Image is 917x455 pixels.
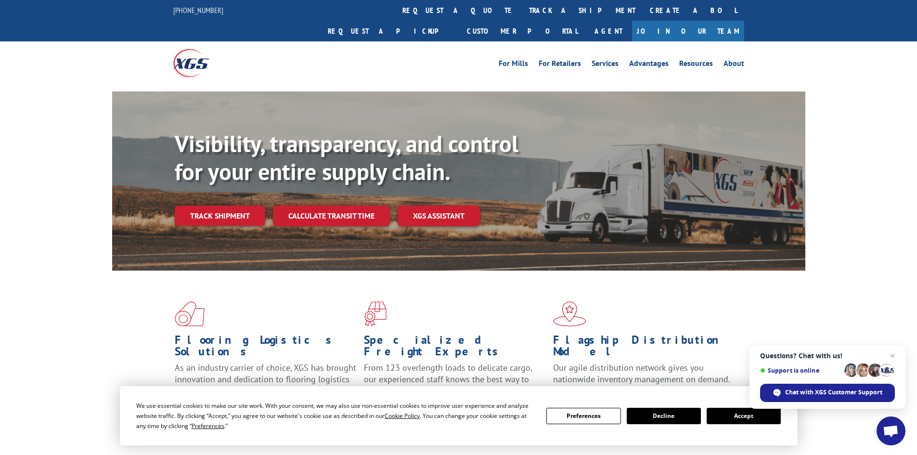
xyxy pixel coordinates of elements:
span: Chat with XGS Customer Support [785,388,882,397]
h1: Flagship Distribution Model [553,334,735,362]
div: We use essential cookies to make our site work. With your consent, we may also use non-essential ... [136,401,535,431]
a: XGS ASSISTANT [398,206,480,226]
span: Support is online [760,367,841,374]
a: For Mills [499,60,528,70]
h1: Flooring Logistics Solutions [175,334,357,362]
button: Preferences [546,408,620,424]
img: xgs-icon-total-supply-chain-intelligence-red [175,301,205,326]
div: Cookie Consent Prompt [120,386,798,445]
a: Join Our Team [632,21,744,41]
a: Customer Portal [460,21,585,41]
span: As an industry carrier of choice, XGS has brought innovation and dedication to flooring logistics... [175,362,356,396]
a: Open chat [877,416,905,445]
a: Track shipment [175,206,265,226]
a: For Retailers [539,60,581,70]
span: Cookie Policy [385,412,420,420]
span: Preferences [192,422,224,430]
h1: Specialized Freight Experts [364,334,546,362]
p: From 123 overlength loads to delicate cargo, our experienced staff knows the best way to move you... [364,362,546,405]
a: Agent [585,21,632,41]
a: Calculate transit time [273,206,390,226]
span: Chat with XGS Customer Support [760,384,895,402]
a: Services [592,60,619,70]
a: Resources [679,60,713,70]
img: xgs-icon-flagship-distribution-model-red [553,301,586,326]
b: Visibility, transparency, and control for your entire supply chain. [175,129,518,186]
a: Advantages [629,60,669,70]
a: Request a pickup [321,21,460,41]
a: [PHONE_NUMBER] [173,5,223,15]
a: About [723,60,744,70]
button: Accept [707,408,781,424]
span: Questions? Chat with us! [760,352,895,360]
span: Our agile distribution network gives you nationwide inventory management on demand. [553,362,730,385]
img: xgs-icon-focused-on-flooring-red [364,301,387,326]
button: Decline [627,408,701,424]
